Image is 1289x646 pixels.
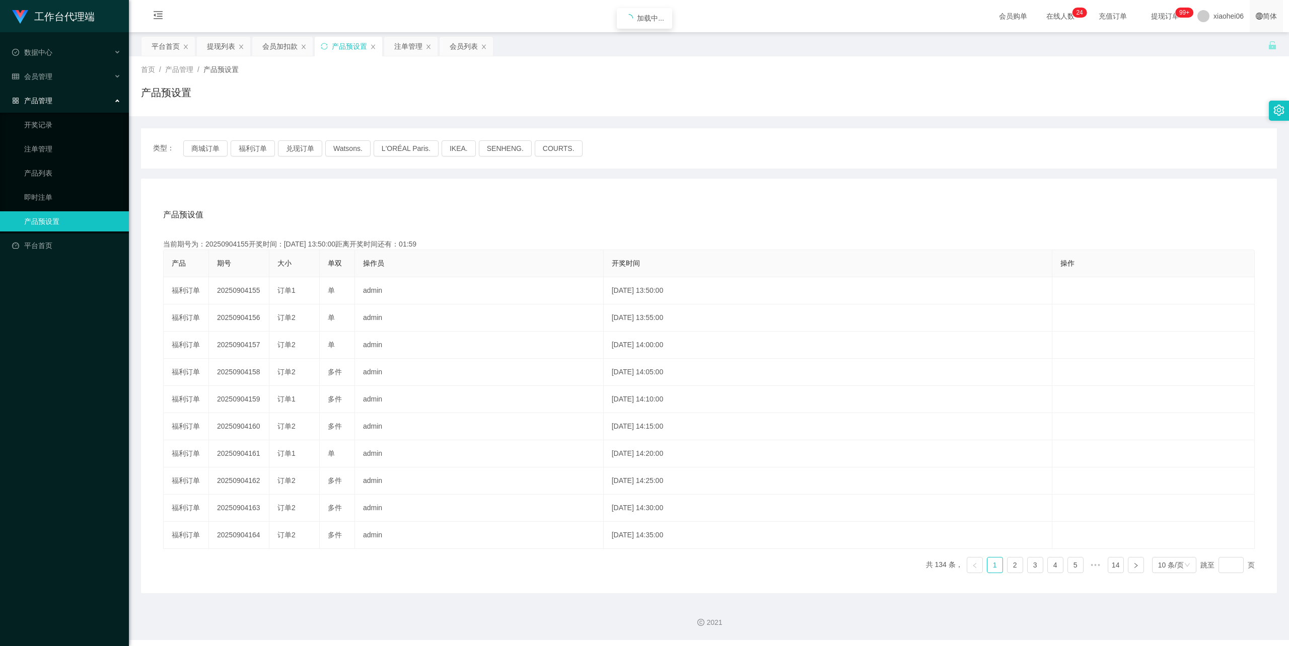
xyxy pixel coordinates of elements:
[604,304,1053,332] td: [DATE] 13:55:00
[209,522,269,549] td: 20250904164
[203,65,239,73] span: 产品预设置
[328,368,342,376] span: 多件
[972,562,978,569] i: 图标: left
[197,65,199,73] span: /
[24,139,121,159] a: 注单管理
[141,65,155,73] span: 首页
[262,37,298,56] div: 会员加扣款
[604,277,1053,304] td: [DATE] 13:50:00
[1007,557,1023,573] li: 2
[164,522,209,549] td: 福利订单
[355,440,604,467] td: admin
[159,65,161,73] span: /
[217,259,231,267] span: 期号
[209,304,269,332] td: 20250904156
[328,476,342,484] span: 多件
[152,37,180,56] div: 平台首页
[12,73,19,80] i: 图标: table
[328,286,335,294] span: 单
[442,140,476,156] button: IKEA.
[604,359,1053,386] td: [DATE] 14:05:00
[332,37,367,56] div: 产品预设置
[209,495,269,522] td: 20250904163
[374,140,439,156] button: L'ORÉAL Paris.
[277,368,296,376] span: 订单2
[355,522,604,549] td: admin
[24,163,121,183] a: 产品列表
[183,44,189,50] i: 图标: close
[164,495,209,522] td: 福利订单
[209,332,269,359] td: 20250904157
[12,48,52,56] span: 数据中心
[209,359,269,386] td: 20250904158
[1008,557,1023,573] a: 2
[355,386,604,413] td: admin
[987,557,1002,573] a: 1
[604,332,1053,359] td: [DATE] 14:00:00
[1076,8,1080,18] p: 2
[209,440,269,467] td: 20250904161
[277,341,296,349] span: 订单2
[209,277,269,304] td: 20250904155
[1027,557,1043,573] li: 3
[137,617,1281,628] div: 2021
[1108,557,1124,573] li: 14
[355,413,604,440] td: admin
[321,43,328,50] i: 图标: sync
[355,467,604,495] td: admin
[1175,8,1193,18] sup: 1072
[625,14,633,22] i: icon: loading
[1184,562,1190,569] i: 图标: down
[1068,557,1083,573] a: 5
[1048,557,1063,573] a: 4
[12,49,19,56] i: 图标: check-circle-o
[231,140,275,156] button: 福利订单
[277,395,296,403] span: 订单1
[277,476,296,484] span: 订单2
[164,304,209,332] td: 福利订单
[1108,557,1123,573] a: 14
[1028,557,1043,573] a: 3
[328,341,335,349] span: 单
[328,531,342,539] span: 多件
[24,115,121,135] a: 开奖记录
[363,259,384,267] span: 操作员
[355,495,604,522] td: admin
[604,522,1053,549] td: [DATE] 14:35:00
[277,286,296,294] span: 订单1
[612,259,640,267] span: 开奖时间
[277,313,296,321] span: 订单2
[1094,13,1132,20] span: 充值订单
[153,140,183,156] span: 类型：
[165,65,193,73] span: 产品管理
[1128,557,1144,573] li: 下一页
[172,259,186,267] span: 产品
[604,413,1053,440] td: [DATE] 14:15:00
[926,557,963,573] li: 共 134 条，
[1088,557,1104,573] li: 向后 5 页
[697,619,704,626] i: 图标: copyright
[325,140,371,156] button: Watsons.
[481,44,487,50] i: 图标: close
[164,413,209,440] td: 福利订单
[1088,557,1104,573] span: •••
[1158,557,1184,573] div: 10 条/页
[987,557,1003,573] li: 1
[34,1,95,33] h1: 工作台代理端
[12,10,28,24] img: logo.9652507e.png
[604,440,1053,467] td: [DATE] 14:20:00
[1047,557,1063,573] li: 4
[278,140,322,156] button: 兑现订单
[479,140,532,156] button: SENHENG.
[1268,41,1277,50] i: 图标: unlock
[238,44,244,50] i: 图标: close
[277,422,296,430] span: 订单2
[183,140,228,156] button: 商城订单
[12,12,95,20] a: 工作台代理端
[24,211,121,231] a: 产品预设置
[277,259,292,267] span: 大小
[1041,13,1080,20] span: 在线人数
[355,277,604,304] td: admin
[370,44,376,50] i: 图标: close
[604,495,1053,522] td: [DATE] 14:30:00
